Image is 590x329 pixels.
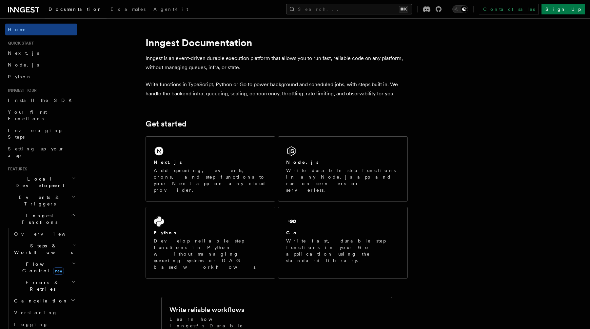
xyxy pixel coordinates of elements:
[146,136,275,202] a: Next.jsAdd queueing, events, crons, and step functions to your Next app on any cloud provider.
[11,242,73,256] span: Steps & Workflows
[5,47,77,59] a: Next.js
[154,229,178,236] h2: Python
[110,7,146,12] span: Examples
[11,277,77,295] button: Errors & Retries
[286,4,412,14] button: Search...⌘K
[149,2,192,18] a: AgentKit
[154,159,182,165] h2: Next.js
[146,119,187,128] a: Get started
[154,167,267,193] p: Add queueing, events, crons, and step functions to your Next app on any cloud provider.
[14,310,57,315] span: Versioning
[8,98,76,103] span: Install the SDK
[5,94,77,106] a: Install the SDK
[8,74,32,79] span: Python
[8,26,26,33] span: Home
[8,109,47,121] span: Your first Functions
[5,88,37,93] span: Inngest tour
[5,173,77,191] button: Local Development
[541,4,585,14] a: Sign Up
[5,71,77,83] a: Python
[5,176,71,189] span: Local Development
[146,54,408,72] p: Inngest is an event-driven durable execution platform that allows you to run fast, reliable code ...
[14,231,82,237] span: Overview
[14,322,48,327] span: Logging
[5,125,77,143] a: Leveraging Steps
[154,238,267,270] p: Develop reliable step functions in Python without managing queueing systems or DAG based workflows.
[8,62,39,68] span: Node.js
[399,6,408,12] kbd: ⌘K
[5,166,27,172] span: Features
[8,50,39,56] span: Next.js
[11,258,77,277] button: Flow Controlnew
[169,305,244,314] h2: Write reliable workflows
[479,4,539,14] a: Contact sales
[286,167,400,193] p: Write durable step functions in any Node.js app and run on servers or serverless.
[11,261,72,274] span: Flow Control
[5,191,77,210] button: Events & Triggers
[153,7,188,12] span: AgentKit
[286,159,319,165] h2: Node.js
[53,267,64,275] span: new
[11,307,77,319] a: Versioning
[146,80,408,98] p: Write functions in TypeScript, Python or Go to power background and scheduled jobs, with steps bu...
[11,240,77,258] button: Steps & Workflows
[278,207,408,279] a: GoWrite fast, durable step functions in your Go application using the standard library.
[11,298,68,304] span: Cancellation
[5,143,77,161] a: Setting up your app
[5,59,77,71] a: Node.js
[45,2,107,18] a: Documentation
[452,5,468,13] button: Toggle dark mode
[146,207,275,279] a: PythonDevelop reliable step functions in Python without managing queueing systems or DAG based wo...
[11,279,71,292] span: Errors & Retries
[8,146,64,158] span: Setting up your app
[5,106,77,125] a: Your first Functions
[8,128,63,140] span: Leveraging Steps
[5,194,71,207] span: Events & Triggers
[5,41,34,46] span: Quick start
[5,212,71,225] span: Inngest Functions
[286,229,298,236] h2: Go
[11,228,77,240] a: Overview
[146,37,408,48] h1: Inngest Documentation
[11,295,77,307] button: Cancellation
[278,136,408,202] a: Node.jsWrite durable step functions in any Node.js app and run on servers or serverless.
[286,238,400,264] p: Write fast, durable step functions in your Go application using the standard library.
[5,24,77,35] a: Home
[49,7,103,12] span: Documentation
[5,210,77,228] button: Inngest Functions
[107,2,149,18] a: Examples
